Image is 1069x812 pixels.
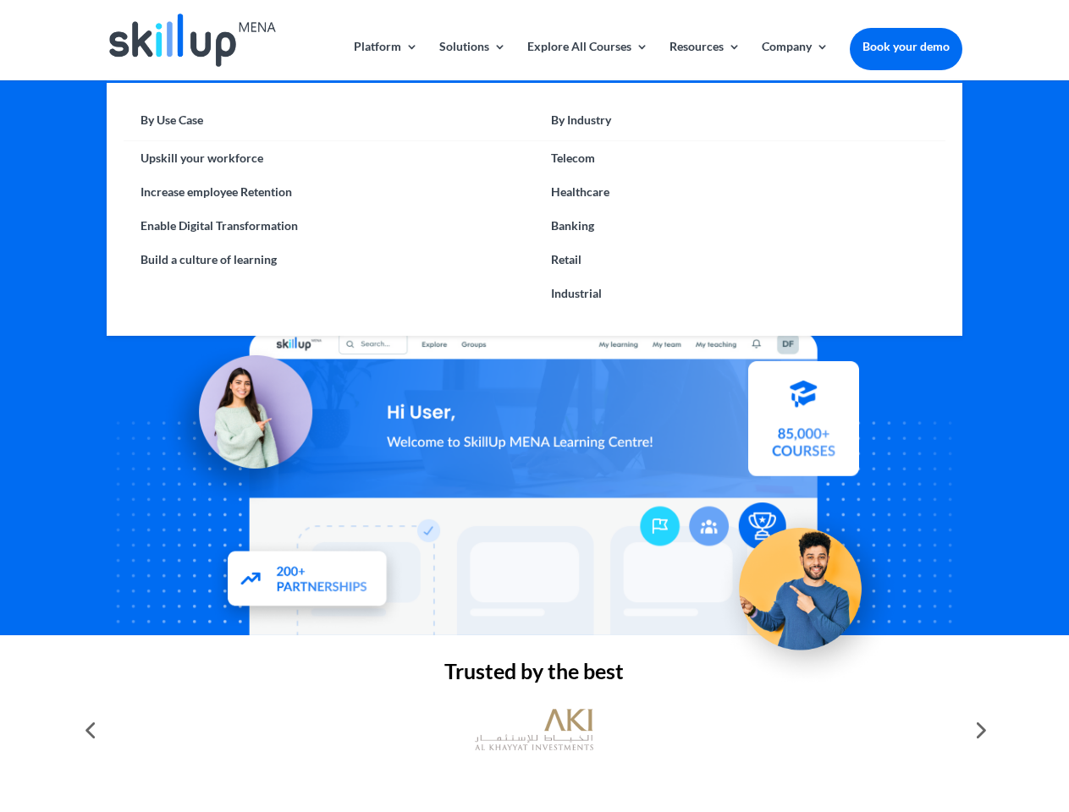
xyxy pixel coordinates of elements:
[850,28,962,65] a: Book your demo
[534,175,945,209] a: Healthcare
[714,492,902,680] img: Upskill your workforce - SkillUp
[124,175,534,209] a: Increase employee Retention
[158,336,329,507] img: Learning Management Solution - SkillUp
[534,108,945,141] a: By Industry
[534,277,945,310] a: Industrial
[670,41,741,80] a: Resources
[475,700,593,760] img: al khayyat investments logo
[210,535,406,628] img: Partners - SkillUp Mena
[748,368,859,483] img: Courses library - SkillUp MENA
[124,108,534,141] a: By Use Case
[534,209,945,243] a: Banking
[534,243,945,277] a: Retail
[439,41,506,80] a: Solutions
[124,141,534,175] a: Upskill your workforce
[534,141,945,175] a: Telecom
[107,661,962,690] h2: Trusted by the best
[527,41,648,80] a: Explore All Courses
[787,629,1069,812] iframe: Chat Widget
[109,14,275,67] img: Skillup Mena
[354,41,418,80] a: Platform
[124,243,534,277] a: Build a culture of learning
[124,209,534,243] a: Enable Digital Transformation
[762,41,829,80] a: Company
